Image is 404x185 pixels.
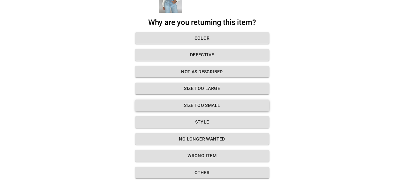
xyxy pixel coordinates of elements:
[135,18,269,27] h2: Why are you returning this item?
[135,100,269,111] button: Size too small
[135,83,269,94] button: Size too large
[135,133,269,145] button: No longer wanted
[135,167,269,179] button: Other
[135,116,269,128] button: Style
[135,49,269,61] button: Defective
[135,66,269,78] button: Not as described
[135,150,269,162] button: Wrong Item
[135,32,269,44] button: Color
